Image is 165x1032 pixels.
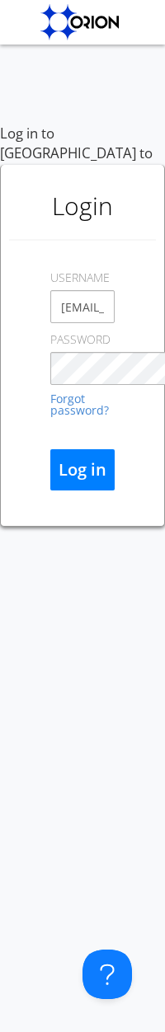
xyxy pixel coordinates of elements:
a: Forgot password? [50,393,115,416]
h1: Login [9,173,156,239]
iframe: Toggle Customer Support [82,950,132,999]
button: Log in [50,449,115,490]
label: PASSWORD [50,331,111,348]
label: USERNAME [50,270,110,286]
